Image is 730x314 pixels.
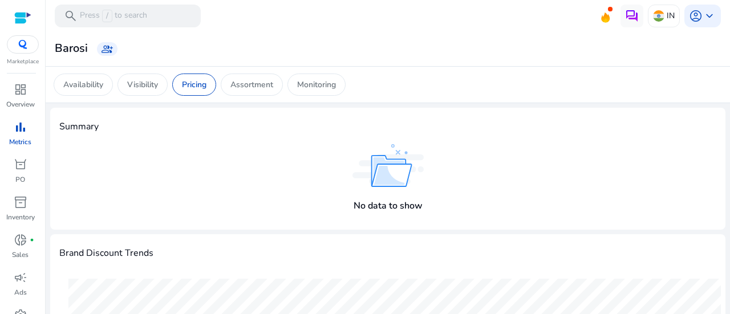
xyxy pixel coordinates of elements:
[127,79,158,91] p: Visibility
[55,42,88,55] h3: Barosi
[30,238,34,242] span: fiber_manual_record
[59,121,716,132] h4: Summary
[653,10,664,22] img: in.svg
[667,6,675,26] p: IN
[63,79,103,91] p: Availability
[14,158,27,172] span: orders
[14,287,27,297] p: Ads
[182,79,206,91] p: Pricing
[9,137,31,147] p: Metrics
[97,42,117,56] a: group_add
[352,144,424,187] img: no_data_found.svg
[102,10,112,22] span: /
[14,120,27,134] span: bar_chart
[13,40,33,49] img: QC-logo.svg
[64,9,78,23] span: search
[14,233,27,247] span: donut_small
[80,10,147,22] p: Press to search
[6,212,35,222] p: Inventory
[12,250,29,260] p: Sales
[7,58,39,66] p: Marketplace
[703,9,716,23] span: keyboard_arrow_down
[689,9,703,23] span: account_circle
[297,79,336,91] p: Monitoring
[14,195,27,209] span: inventory_2
[354,201,423,211] h4: No data to show
[15,174,25,185] p: PO
[6,99,35,109] p: Overview
[14,83,27,96] span: dashboard
[14,271,27,284] span: campaign
[230,79,273,91] p: Assortment
[59,248,153,259] h4: Brand Discount Trends
[102,43,113,55] span: group_add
